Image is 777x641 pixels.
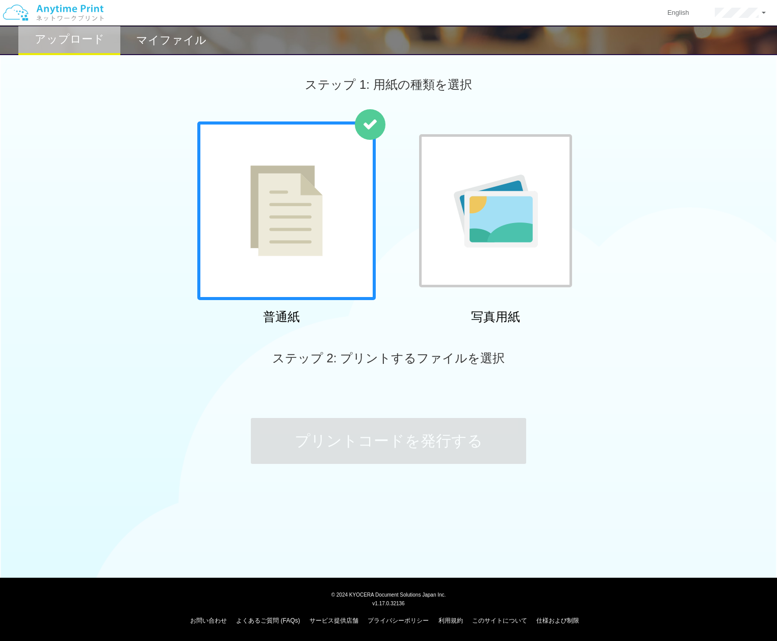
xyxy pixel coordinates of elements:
[190,617,227,624] a: お問い合わせ
[272,351,505,365] span: ステップ 2: プリントするファイルを選択
[305,78,472,91] span: ステップ 1: 用紙の種類を選択
[438,617,463,624] a: 利用規約
[331,591,446,598] span: © 2024 KYOCERA Document Solutions Japan Inc.
[454,175,538,248] img: photo-paper.png
[192,310,371,324] h2: 普通紙
[35,33,105,45] h2: アップロード
[309,617,358,624] a: サービス提供店舗
[472,617,527,624] a: このサイトについて
[136,34,206,46] h2: マイファイル
[406,310,585,324] h2: 写真用紙
[236,617,300,624] a: よくあるご質問 (FAQs)
[368,617,429,624] a: プライバシーポリシー
[250,165,323,256] img: plain-paper.png
[372,600,404,606] span: v1.17.0.32136
[251,418,526,464] button: プリントコードを発行する
[536,617,579,624] a: 仕様および制限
